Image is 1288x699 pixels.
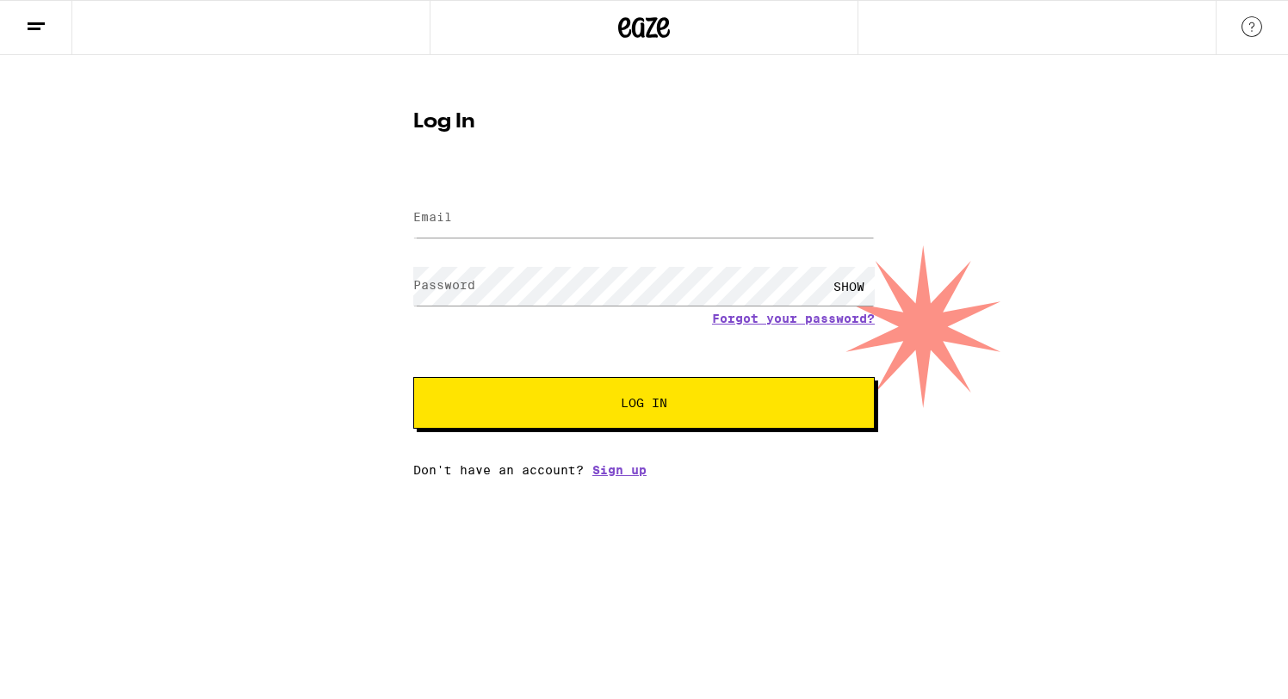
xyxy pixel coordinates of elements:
[413,463,875,477] div: Don't have an account?
[592,463,647,477] a: Sign up
[413,210,452,224] label: Email
[413,278,475,292] label: Password
[413,377,875,429] button: Log In
[413,199,875,238] input: Email
[823,267,875,306] div: SHOW
[413,112,875,133] h1: Log In
[621,397,667,409] span: Log In
[712,312,875,325] a: Forgot your password?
